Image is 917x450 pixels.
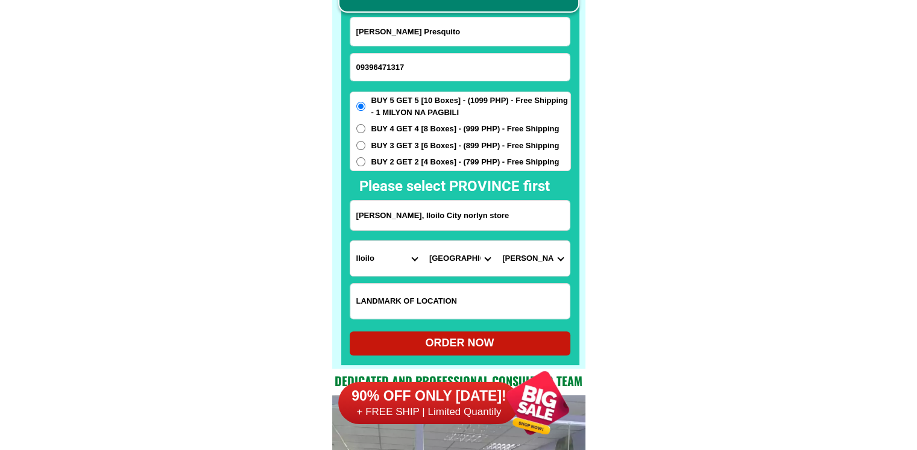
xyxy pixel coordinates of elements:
span: BUY 3 GET 3 [6 Boxes] - (899 PHP) - Free Shipping [371,140,559,152]
h2: Please select PROVINCE first [359,175,680,197]
input: Input full_name [350,17,570,46]
h2: Dedicated and professional consulting team [332,372,585,390]
input: Input LANDMARKOFLOCATION [350,284,570,319]
span: BUY 4 GET 4 [8 Boxes] - (999 PHP) - Free Shipping [371,123,559,135]
input: BUY 2 GET 2 [4 Boxes] - (799 PHP) - Free Shipping [356,157,365,166]
select: Select commune [496,241,569,276]
input: Input phone_number [350,54,570,81]
input: Input address [350,201,570,230]
span: BUY 2 GET 2 [4 Boxes] - (799 PHP) - Free Shipping [371,156,559,168]
span: BUY 5 GET 5 [10 Boxes] - (1099 PHP) - Free Shipping - 1 MILYON NA PAGBILI [371,95,570,118]
h6: + FREE SHIP | Limited Quantily [338,405,519,419]
h6: 90% OFF ONLY [DATE]! [338,387,519,405]
select: Select province [350,241,423,276]
input: BUY 4 GET 4 [8 Boxes] - (999 PHP) - Free Shipping [356,124,365,133]
input: BUY 5 GET 5 [10 Boxes] - (1099 PHP) - Free Shipping - 1 MILYON NA PAGBILI [356,102,365,111]
select: Select district [423,241,496,276]
input: BUY 3 GET 3 [6 Boxes] - (899 PHP) - Free Shipping [356,141,365,150]
div: ORDER NOW [350,335,570,351]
